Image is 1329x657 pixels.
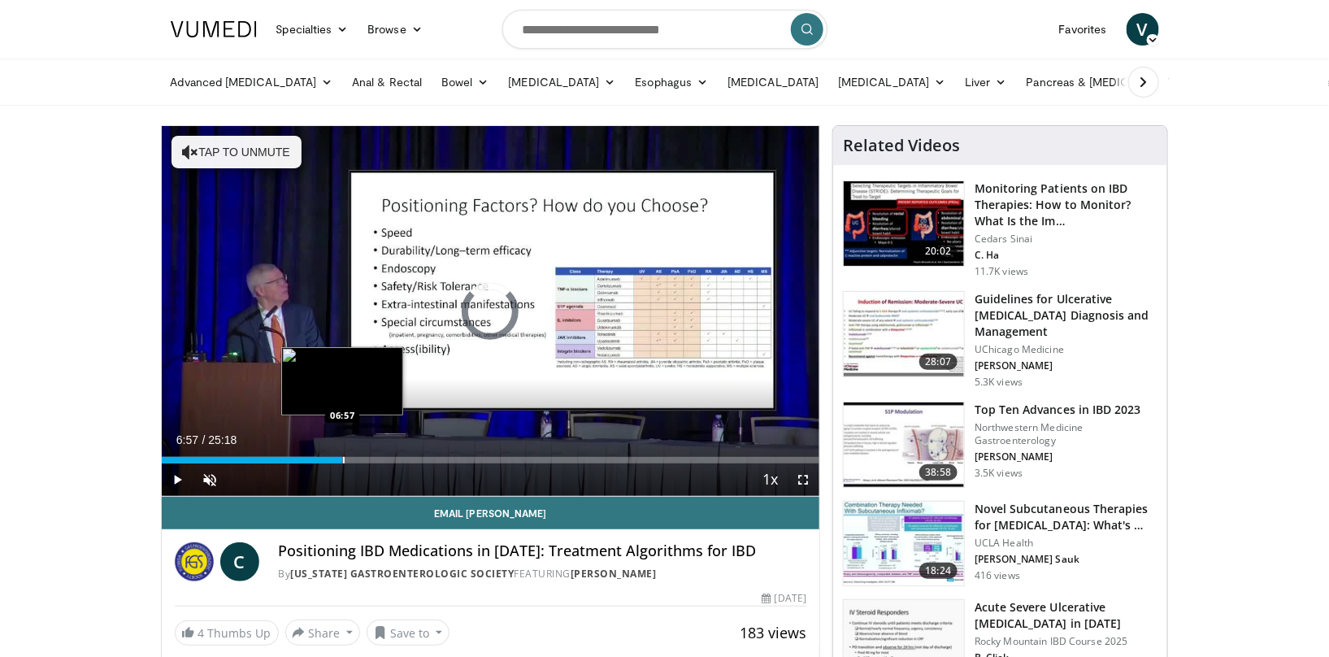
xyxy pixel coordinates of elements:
div: [DATE] [762,591,806,606]
span: 28:07 [919,354,958,370]
p: Northwestern Medicine Gastroenterology [975,421,1157,447]
a: Anal & Rectal [342,66,432,98]
img: 2f51e707-cd8d-4a31-8e3f-f47d06a7faca.150x105_q85_crop-smart_upscale.jpg [844,402,964,487]
h3: Novel Subcutaneous Therapies for [MEDICAL_DATA]: What's … [975,501,1157,533]
p: 5.3K views [975,376,1023,389]
button: Save to [367,620,450,646]
p: Rocky Mountain IBD Course 2025 [975,635,1157,648]
a: Bowel [432,66,498,98]
h3: Top Ten Advances in IBD 2023 [975,402,1157,418]
button: Share [285,620,361,646]
span: 38:58 [919,464,958,481]
a: Esophagus [626,66,719,98]
a: Browse [358,13,432,46]
p: UChicago Medicine [975,343,1157,356]
a: Advanced [MEDICAL_DATA] [161,66,343,98]
div: Progress Bar [162,457,820,463]
h4: Positioning IBD Medications in [DATE]: Treatment Algorithms for IBD [279,542,807,560]
img: image.jpeg [281,347,403,416]
a: C [220,542,259,581]
p: Cedars Sinai [975,233,1157,246]
h3: Acute Severe Ulcerative [MEDICAL_DATA] in [DATE] [975,599,1157,632]
a: [MEDICAL_DATA] [828,66,955,98]
p: C. Ha [975,249,1157,262]
a: 18:24 Novel Subcutaneous Therapies for [MEDICAL_DATA]: What's … UCLA Health [PERSON_NAME] Sauk 41... [843,501,1157,587]
span: 4 [198,625,205,641]
img: 609225da-72ea-422a-b68c-0f05c1f2df47.150x105_q85_crop-smart_upscale.jpg [844,181,964,266]
img: VuMedi Logo [171,21,257,37]
span: 183 views [740,623,806,642]
a: V [1127,13,1159,46]
button: Fullscreen [787,463,819,496]
button: Unmute [194,463,227,496]
a: Favorites [1049,13,1117,46]
span: 6:57 [176,433,198,446]
p: [PERSON_NAME] [975,450,1157,463]
a: Email [PERSON_NAME] [162,497,820,529]
h3: Guidelines for Ulcerative [MEDICAL_DATA] Diagnosis and Management [975,291,1157,340]
p: 3.5K views [975,467,1023,480]
h3: Monitoring Patients on IBD Therapies: How to Monitor? What Is the Im… [975,181,1157,229]
span: / [202,433,206,446]
span: 18:24 [919,563,958,579]
video-js: Video Player [162,126,820,497]
a: 20:02 Monitoring Patients on IBD Therapies: How to Monitor? What Is the Im… Cedars Sinai C. Ha 11... [843,181,1157,278]
div: By FEATURING [279,567,807,581]
p: 416 views [975,569,1020,582]
img: 741871df-6ee3-4ee0-bfa7-8a5f5601d263.150x105_q85_crop-smart_upscale.jpg [844,502,964,586]
p: [PERSON_NAME] Sauk [975,553,1157,566]
a: 28:07 Guidelines for Ulcerative [MEDICAL_DATA] Diagnosis and Management UChicago Medicine [PERSON... [843,291,1157,389]
a: 4 Thumbs Up [175,620,279,646]
a: [MEDICAL_DATA] [499,66,626,98]
a: Liver [955,66,1016,98]
h4: Related Videos [843,136,960,155]
p: [PERSON_NAME] [975,359,1157,372]
p: UCLA Health [975,537,1157,550]
a: [MEDICAL_DATA] [718,66,828,98]
p: 11.7K views [975,265,1028,278]
button: Playback Rate [754,463,787,496]
a: [PERSON_NAME] [571,567,657,581]
button: Play [162,463,194,496]
button: Tap to unmute [172,136,302,168]
img: Florida Gastroenterologic Society [175,542,214,581]
a: 38:58 Top Ten Advances in IBD 2023 Northwestern Medicine Gastroenterology [PERSON_NAME] 3.5K views [843,402,1157,488]
span: 20:02 [919,243,958,259]
img: 5d508c2b-9173-4279-adad-7510b8cd6d9a.150x105_q85_crop-smart_upscale.jpg [844,292,964,376]
span: 25:18 [208,433,237,446]
a: Specialties [267,13,358,46]
a: [US_STATE] Gastroenterologic Society [291,567,515,581]
a: Pancreas & [MEDICAL_DATA] [1017,66,1207,98]
input: Search topics, interventions [502,10,827,49]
